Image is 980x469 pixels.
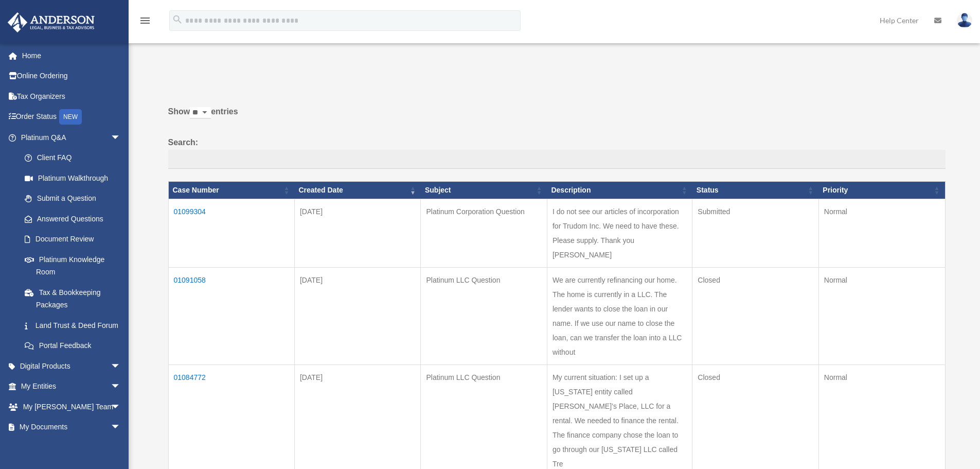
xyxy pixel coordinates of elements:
[7,356,136,376] a: Digital Productsarrow_drop_down
[692,199,818,267] td: Submitted
[7,66,136,86] a: Online Ordering
[111,356,131,377] span: arrow_drop_down
[294,182,420,199] th: Created Date: activate to sort column ascending
[190,107,211,119] select: Showentries
[111,376,131,397] span: arrow_drop_down
[14,229,131,250] a: Document Review
[7,396,136,417] a: My [PERSON_NAME] Teamarrow_drop_down
[421,267,547,364] td: Platinum LLC Question
[139,14,151,27] i: menu
[692,267,818,364] td: Closed
[957,13,972,28] img: User Pic
[818,199,945,267] td: Normal
[168,267,294,364] td: 01091058
[168,135,946,169] label: Search:
[14,249,131,282] a: Platinum Knowledge Room
[14,336,131,356] a: Portal Feedback
[59,109,82,125] div: NEW
[5,12,98,32] img: Anderson Advisors Platinum Portal
[7,107,136,128] a: Order StatusNEW
[14,188,131,209] a: Submit a Question
[139,18,151,27] a: menu
[547,182,692,199] th: Description: activate to sort column ascending
[14,209,126,229] a: Answered Questions
[14,168,131,188] a: Platinum Walkthrough
[168,150,946,169] input: Search:
[818,182,945,199] th: Priority: activate to sort column ascending
[111,417,131,438] span: arrow_drop_down
[7,127,131,148] a: Platinum Q&Aarrow_drop_down
[421,182,547,199] th: Subject: activate to sort column ascending
[168,199,294,267] td: 01099304
[547,199,692,267] td: I do not see our articles of incorporation for Trudom Inc. We need to have these. Please supply. ...
[294,267,420,364] td: [DATE]
[14,282,131,315] a: Tax & Bookkeeping Packages
[111,127,131,148] span: arrow_drop_down
[692,182,818,199] th: Status: activate to sort column ascending
[111,396,131,418] span: arrow_drop_down
[294,199,420,267] td: [DATE]
[168,182,294,199] th: Case Number: activate to sort column ascending
[172,14,183,25] i: search
[14,148,131,168] a: Client FAQ
[7,417,136,438] a: My Documentsarrow_drop_down
[547,267,692,364] td: We are currently refinancing our home. The home is currently in a LLC. The lender wants to close ...
[421,199,547,267] td: Platinum Corporation Question
[168,105,946,129] label: Show entries
[7,45,136,66] a: Home
[14,315,131,336] a: Land Trust & Deed Forum
[818,267,945,364] td: Normal
[7,376,136,397] a: My Entitiesarrow_drop_down
[7,86,136,107] a: Tax Organizers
